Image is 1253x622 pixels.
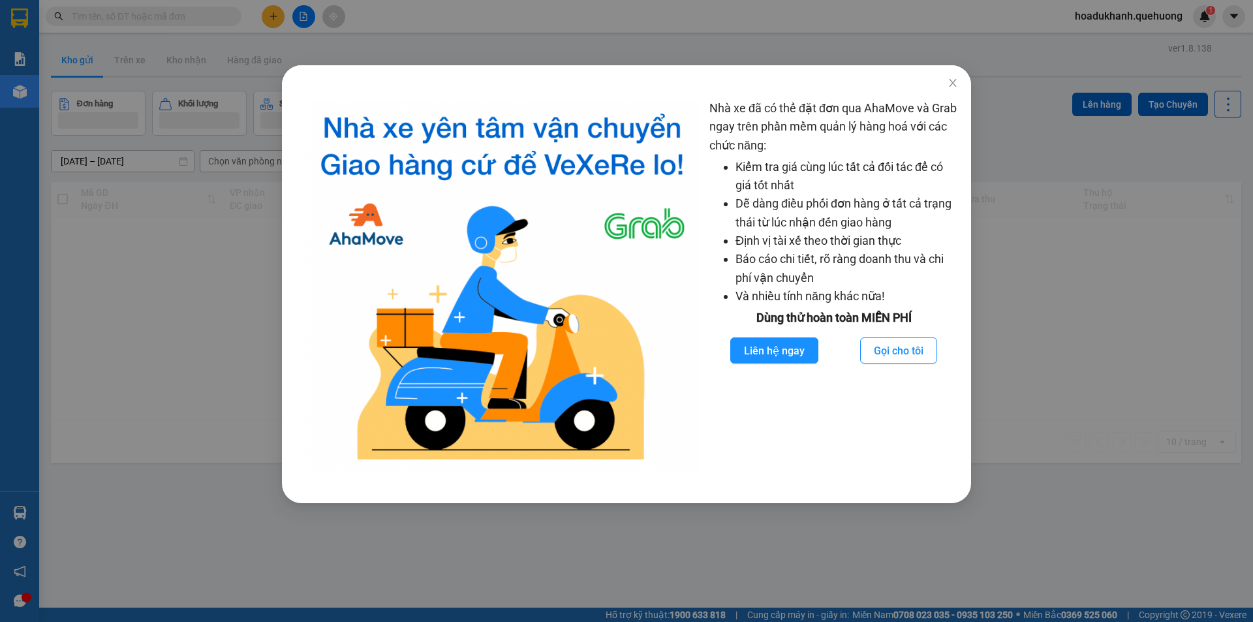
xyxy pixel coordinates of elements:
li: Định vị tài xế theo thời gian thực [735,232,958,250]
div: Nhà xe đã có thể đặt đơn qua AhaMove và Grab ngay trên phần mềm quản lý hàng hoá với các chức năng: [709,99,958,471]
span: close [948,78,958,88]
li: Dễ dàng điều phối đơn hàng ở tất cả trạng thái từ lúc nhận đến giao hàng [735,194,958,232]
li: Và nhiều tính năng khác nữa! [735,287,958,305]
li: Kiểm tra giá cùng lúc tất cả đối tác để có giá tốt nhất [735,158,958,195]
button: Close [935,65,971,102]
li: Báo cáo chi tiết, rõ ràng doanh thu và chi phí vận chuyển [735,250,958,287]
span: Liên hệ ngay [744,343,805,359]
button: Gọi cho tôi [860,337,937,364]
span: Gọi cho tôi [874,343,923,359]
div: Dùng thử hoàn toàn MIỄN PHÍ [709,309,958,327]
button: Liên hệ ngay [730,337,818,364]
img: logo [305,99,699,471]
